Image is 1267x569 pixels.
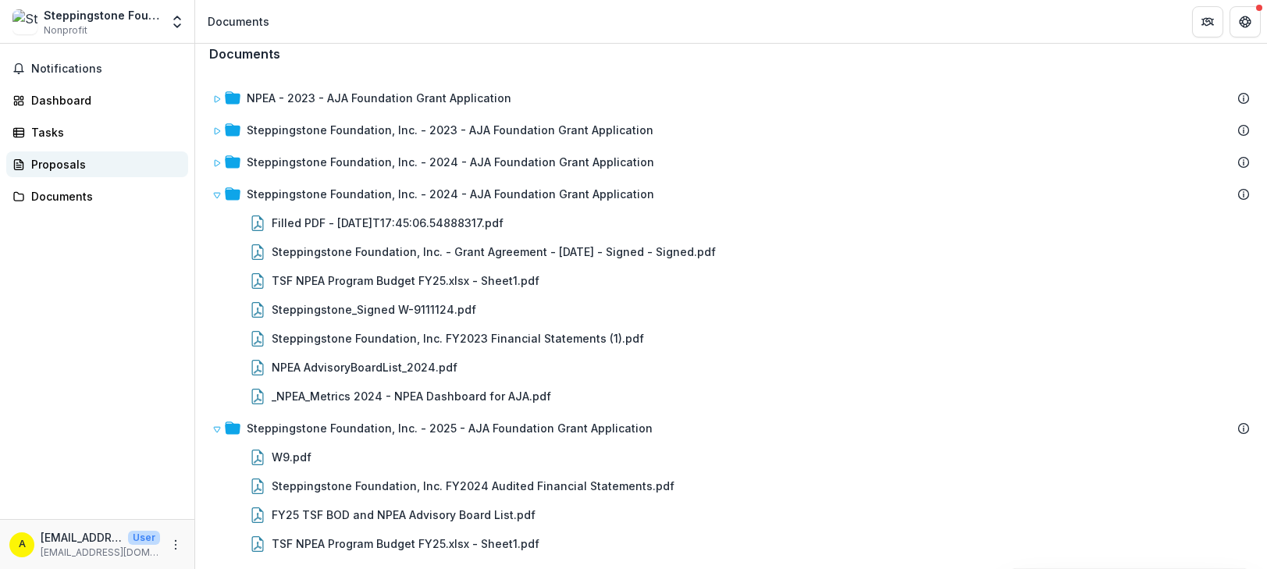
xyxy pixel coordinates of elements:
p: User [128,531,160,545]
div: Steppingstone Foundation, Inc. - 2023 - AJA Foundation Grant Application [247,122,653,138]
div: Steppingstone Foundation, Inc. [44,7,160,23]
div: NPEA - 2023 - AJA Foundation Grant Application [206,84,1256,112]
div: Documents [208,13,269,30]
a: Proposals [6,151,188,177]
div: TSF NPEA Program Budget FY25.xlsx - Sheet1.pdf [206,529,1256,558]
div: Steppingstone Foundation, Inc. - 2024 - AJA Foundation Grant Application [206,180,1256,208]
a: Dashboard [6,87,188,113]
button: Get Help [1230,6,1261,37]
nav: breadcrumb [201,10,276,33]
img: Steppingstone Foundation, Inc. [12,9,37,34]
div: Documents [31,188,176,204]
div: Filled PDF - [DATE]T17:45:06.54888317.pdf [272,215,504,231]
div: Steppingstone Foundation, Inc. FY2024 Audited Financial Statements.pdf [272,478,674,494]
div: Steppingstone Foundation, Inc. - 2024 - AJA Foundation Grant Application [247,186,654,202]
div: Steppingstone_Signed W-9111124.pdf [272,301,476,318]
div: Steppingstone Foundation, Inc. - 2025 - AJA Foundation Grant Application [247,420,653,436]
div: NPEA - 2023 - AJA Foundation Grant Application [247,90,511,106]
div: Dashboard [31,92,176,108]
div: NPEA AdvisoryBoardList_2024.pdf [272,359,457,375]
div: _NPEA_Metrics 2024 - NPEA Dashboard for AJA.pdf [206,382,1256,411]
div: Filled PDF - [DATE]T17:45:06.54888317.pdf [206,208,1256,237]
div: FY25 TSF BOD and NPEA Advisory Board List.pdf [272,507,536,523]
div: NPEA AdvisoryBoardList_2024.pdf [206,353,1256,382]
button: Partners [1192,6,1223,37]
div: Steppingstone Foundation, Inc. - 2024 - AJA Foundation Grant Application [247,154,654,170]
div: Steppingstone Foundation, Inc. FY2024 Audited Financial Statements.pdf [206,471,1256,500]
div: Proposals [31,156,176,172]
div: Steppingstone Foundation, Inc. - 2025 - AJA Foundation Grant Application [206,414,1256,443]
p: [EMAIL_ADDRESS][DOMAIN_NAME] [41,546,160,560]
div: Steppingstone Foundation, Inc. - 2024 - AJA Foundation Grant Application [206,148,1256,176]
div: FY25 TSF BOD and NPEA Advisory Board List.pdf [206,500,1256,529]
button: Open entity switcher [166,6,188,37]
span: Notifications [31,62,182,76]
div: TSF NPEA Program Budget FY25.xlsx - Sheet1.pdf [272,535,539,552]
div: Steppingstone Foundation, Inc. - Grant Agreement - [DATE] - Signed - Signed.pdf [272,244,716,260]
div: advancement@steppingstone.org [19,539,26,549]
span: Nonprofit [44,23,87,37]
div: TSF NPEA Program Budget FY25.xlsx - Sheet1.pdf [272,272,539,289]
div: Steppingstone Foundation, Inc. FY2023 Financial Statements (1).pdf [272,330,644,347]
a: Documents [6,183,188,209]
button: Notifications [6,56,188,81]
div: W9.pdf [272,449,311,465]
h3: Documents [209,47,280,62]
div: Steppingstone Foundation, Inc. - 2024 - AJA Foundation Grant ApplicationFilled PDF - [DATE]T17:45... [206,180,1256,411]
div: Steppingstone Foundation, Inc. FY2023 Financial Statements (1).pdf [206,324,1256,353]
div: Steppingstone Foundation, Inc. - 2025 - AJA Foundation Grant ApplicationW9.pdfSteppingstone Found... [206,414,1256,558]
div: Steppingstone Foundation, Inc. - Grant Agreement - [DATE] - Signed - Signed.pdf [206,237,1256,266]
div: TSF NPEA Program Budget FY25.xlsx - Sheet1.pdf [206,266,1256,295]
div: Steppingstone Foundation, Inc. - 2023 - AJA Foundation Grant Application [206,116,1256,144]
div: _NPEA_Metrics 2024 - NPEA Dashboard for AJA.pdf [272,388,551,404]
button: More [166,535,185,554]
div: Steppingstone_Signed W-9111124.pdf [206,295,1256,324]
div: W9.pdf [206,443,1256,471]
div: Tasks [31,124,176,140]
a: Tasks [6,119,188,145]
p: [EMAIL_ADDRESS][DOMAIN_NAME] [41,529,122,546]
